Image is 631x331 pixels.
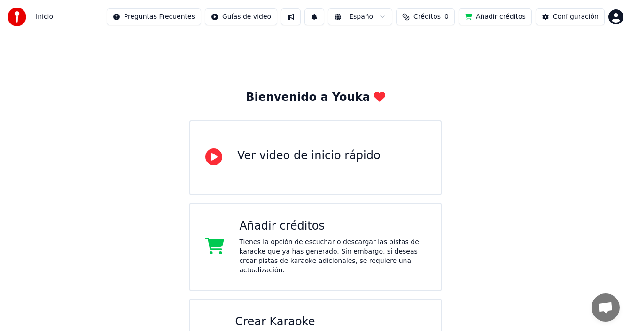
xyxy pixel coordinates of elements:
[396,8,455,25] button: Créditos0
[36,12,53,22] nav: breadcrumb
[239,219,426,234] div: Añadir créditos
[239,238,426,275] div: Tienes la opción de escuchar o descargar las pistas de karaoke que ya has generado. Sin embargo, ...
[107,8,201,25] button: Preguntas Frecuentes
[444,12,449,22] span: 0
[553,12,599,22] div: Configuración
[413,12,441,22] span: Créditos
[235,315,426,330] div: Crear Karaoke
[8,8,26,26] img: youka
[246,90,385,105] div: Bienvenido a Youka
[237,148,381,163] div: Ver video de inicio rápido
[459,8,532,25] button: Añadir créditos
[592,293,620,322] div: Chat abierto
[36,12,53,22] span: Inicio
[536,8,605,25] button: Configuración
[205,8,277,25] button: Guías de video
